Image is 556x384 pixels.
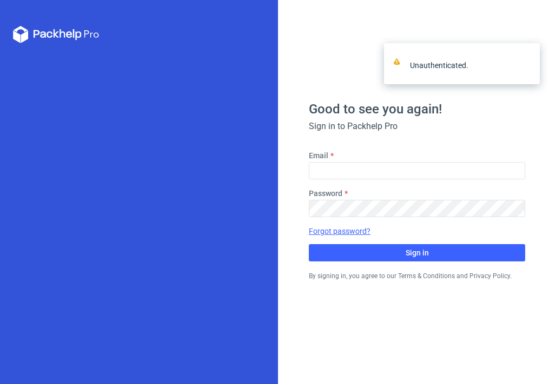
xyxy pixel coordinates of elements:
div: Sign in to Packhelp Pro [309,120,525,133]
label: Password [309,188,342,199]
button: Sign in [309,244,525,261]
label: Email [309,150,328,161]
span: Sign in [406,249,429,257]
button: close [524,59,531,71]
h1: Good to see you again! [309,103,525,116]
svg: Packhelp Pro [13,26,100,43]
a: Forgot password? [309,226,370,237]
small: By signing in, you agree to our Terms & Conditions and Privacy Policy. [309,272,512,280]
div: Unauthenticated. [410,60,524,71]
